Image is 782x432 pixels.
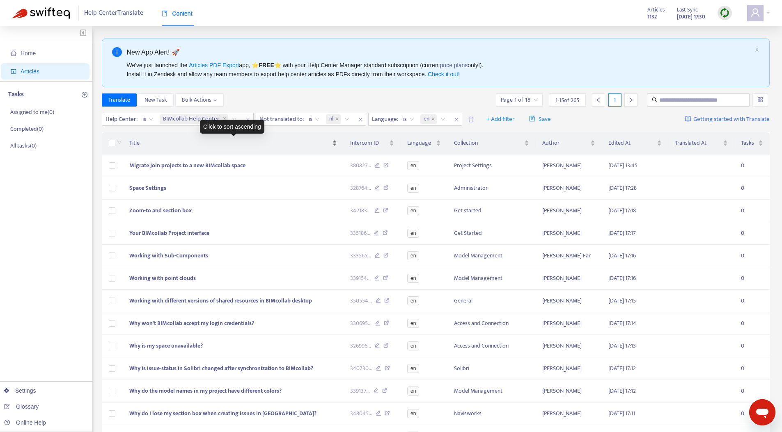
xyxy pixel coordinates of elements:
span: Tasks [741,139,757,148]
img: sync.dc5367851b00ba804db3.png [720,8,730,18]
span: [DATE] 17:28 [608,183,637,193]
span: Zoom-to and section box [129,206,192,215]
span: [DATE] 17:15 [608,296,636,305]
a: Check it out! [428,71,460,77]
td: 0 [734,380,770,402]
span: [DATE] 17:16 [608,251,636,260]
span: Getting started with Translate [693,115,770,124]
span: BIMcollab Help Center [163,114,221,124]
button: close [754,47,759,52]
button: Bulk Actionsdown [175,93,224,107]
img: Swifteq [12,7,70,19]
span: en [407,161,419,170]
td: [PERSON_NAME] [536,222,602,245]
span: user [750,8,760,18]
span: account-book [11,68,16,74]
span: en [407,341,419,350]
span: 328764 ... [350,184,371,193]
button: + Add filter [480,113,521,126]
td: Get started [447,200,536,222]
span: is [142,113,154,125]
span: [DATE] 17:11 [608,409,635,418]
span: en [407,229,419,238]
td: [PERSON_NAME] [536,267,602,290]
span: en [407,296,419,305]
p: Completed ( 0 ) [10,125,44,133]
span: en [407,409,419,418]
span: Translate [108,95,130,105]
span: close [222,117,227,122]
span: Working with point clouds [129,273,196,283]
td: [PERSON_NAME] [536,155,602,177]
span: en [407,251,419,260]
span: en [407,206,419,215]
span: [DATE] 13:45 [608,161,638,170]
td: [PERSON_NAME] [536,290,602,312]
span: Why is my space unavailable? [129,341,203,350]
span: search [652,97,658,103]
span: 1 - 15 of 265 [555,96,579,105]
span: Working with different versions of shared resources in BIMcollab desktop [129,296,312,305]
a: Getting started with Translate [685,113,770,126]
span: left [596,97,601,103]
span: close [335,117,339,122]
td: [PERSON_NAME] [536,357,602,380]
a: price plans [440,62,468,68]
span: 340730 ... [350,364,372,373]
span: Language : [369,113,399,125]
td: Model Management [447,245,536,267]
td: Access and Connection [447,312,536,335]
td: [PERSON_NAME] [536,312,602,335]
span: plus-circle [82,92,87,98]
span: [DATE] 17:17 [608,228,636,238]
span: en [407,364,419,373]
span: 348045 ... [350,409,372,418]
span: en [424,114,429,124]
span: Edited At [608,139,655,148]
td: 0 [734,290,770,312]
b: FREE [259,62,274,68]
button: saveSave [523,113,557,126]
td: [PERSON_NAME] [536,402,602,425]
span: Not translated to : [256,113,305,125]
span: Author [542,139,589,148]
div: We've just launched the app, ⭐ ⭐️ with your Help Center Manager standard subscription (current on... [127,61,752,79]
td: 0 [734,155,770,177]
button: Translate [102,93,137,107]
td: 0 [734,200,770,222]
span: Migrate Join projects to a new BIMcollab space [129,161,245,170]
span: Why do the model names in my project have different colors? [129,386,282,396]
span: Save [529,114,551,124]
a: Settings [4,387,36,394]
span: en [420,114,437,124]
span: close [754,47,759,52]
strong: 1132 [647,12,657,21]
span: [DATE] 17:14 [608,318,636,328]
th: Collection [447,132,536,155]
span: Space Settings [129,183,166,193]
th: Language [401,132,447,155]
span: close [355,115,366,125]
td: Model Management [447,267,536,290]
span: New Task [144,95,167,105]
button: New Task [138,93,174,107]
td: 0 [734,177,770,200]
span: [DATE] 17:18 [608,206,636,215]
span: 326996 ... [350,341,371,350]
span: home [11,50,16,56]
td: [PERSON_NAME] [536,380,602,402]
th: Intercom ID [344,132,401,155]
span: Content [162,10,193,17]
span: Bulk Actions [182,95,217,105]
span: down [213,98,217,102]
p: All tasks ( 0 ) [10,141,37,150]
td: Get Started [447,222,536,245]
th: Edited At [602,132,668,155]
span: Last Sync [677,5,698,14]
div: 1 [608,93,621,107]
span: Home [21,50,36,57]
span: en [407,319,419,328]
th: Tasks [734,132,770,155]
span: Language [407,139,434,148]
span: Why is issue-status in Solibri changed after synchronization to BIMcollab? [129,364,313,373]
